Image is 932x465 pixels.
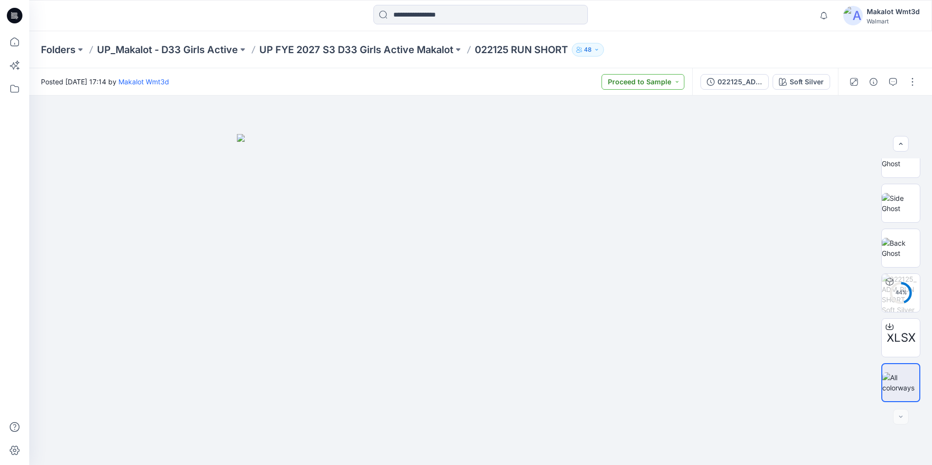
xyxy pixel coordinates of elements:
img: 022125_ADM_RUN SHORT Soft Silver [882,274,920,312]
a: Makalot Wmt3d [118,77,169,86]
button: 022125_ADM_RUN SHORT [700,74,769,90]
span: XLSX [887,329,915,347]
p: 022125 RUN SHORT [475,43,568,57]
img: Side Ghost [882,193,920,213]
span: Posted [DATE] 17:14 by [41,77,169,87]
div: Makalot Wmt3d [867,6,920,18]
img: eyJhbGciOiJIUzI1NiIsImtpZCI6IjAiLCJzbHQiOiJzZXMiLCJ0eXAiOiJKV1QifQ.eyJkYXRhIjp7InR5cGUiOiJzdG9yYW... [237,134,724,465]
div: Soft Silver [790,77,824,87]
div: Walmart [867,18,920,25]
p: 48 [584,44,592,55]
button: Details [866,74,881,90]
button: 48 [572,43,604,57]
a: Folders [41,43,76,57]
a: UP FYE 2027 S3 D33 Girls Active Makalot [259,43,453,57]
div: 022125_ADM_RUN SHORT [718,77,762,87]
img: Back Ghost [882,238,920,258]
button: Soft Silver [773,74,830,90]
img: All colorways [882,372,919,393]
a: UP_Makalot - D33 Girls Active [97,43,238,57]
div: 44 % [889,289,913,297]
img: avatar [843,6,863,25]
img: Front Ghost [882,148,920,169]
